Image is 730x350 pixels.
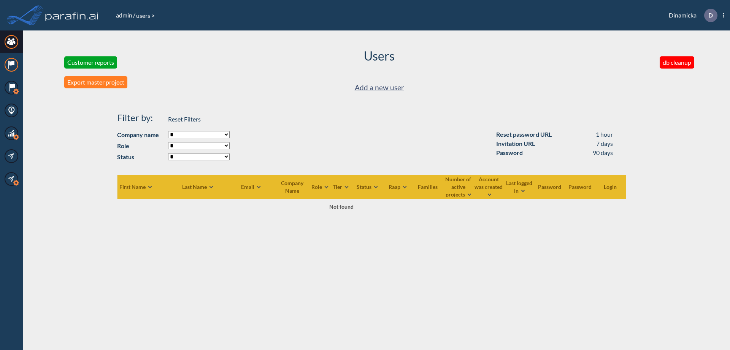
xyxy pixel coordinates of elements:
[593,148,613,157] div: 90 days
[117,199,565,214] td: Not found
[505,175,535,199] th: Last logged in
[364,49,395,63] h2: Users
[352,175,383,199] th: Status
[657,9,724,22] div: Dinamicka
[117,141,164,150] strong: Role
[444,175,474,199] th: Number of active projects
[311,175,330,199] th: Role
[496,139,535,148] div: Invitation URL
[565,175,596,199] th: Password
[227,175,275,199] th: Email
[596,130,613,139] div: 1 hour
[117,112,164,123] h4: Filter by:
[383,175,413,199] th: Raap
[496,148,523,157] div: Password
[596,139,613,148] div: 7 days
[115,11,133,19] a: admin
[64,76,127,88] button: Export master project
[275,175,311,199] th: Company Name
[474,175,505,199] th: Account was created
[708,12,713,19] p: D
[168,115,201,123] span: Reset Filters
[64,56,117,69] button: Customer reports
[115,11,135,20] li: /
[117,175,182,199] th: First Name
[355,82,404,94] a: Add a new user
[44,8,100,23] img: logo
[660,56,694,69] button: db cleanup
[496,130,552,139] div: Reset password URL
[413,175,444,199] th: Families
[117,130,164,139] strong: Company name
[182,175,227,199] th: Last Name
[596,175,626,199] th: Login
[535,175,565,199] th: Password
[330,175,352,199] th: Tier
[117,152,164,161] strong: Status
[135,12,156,19] span: users >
